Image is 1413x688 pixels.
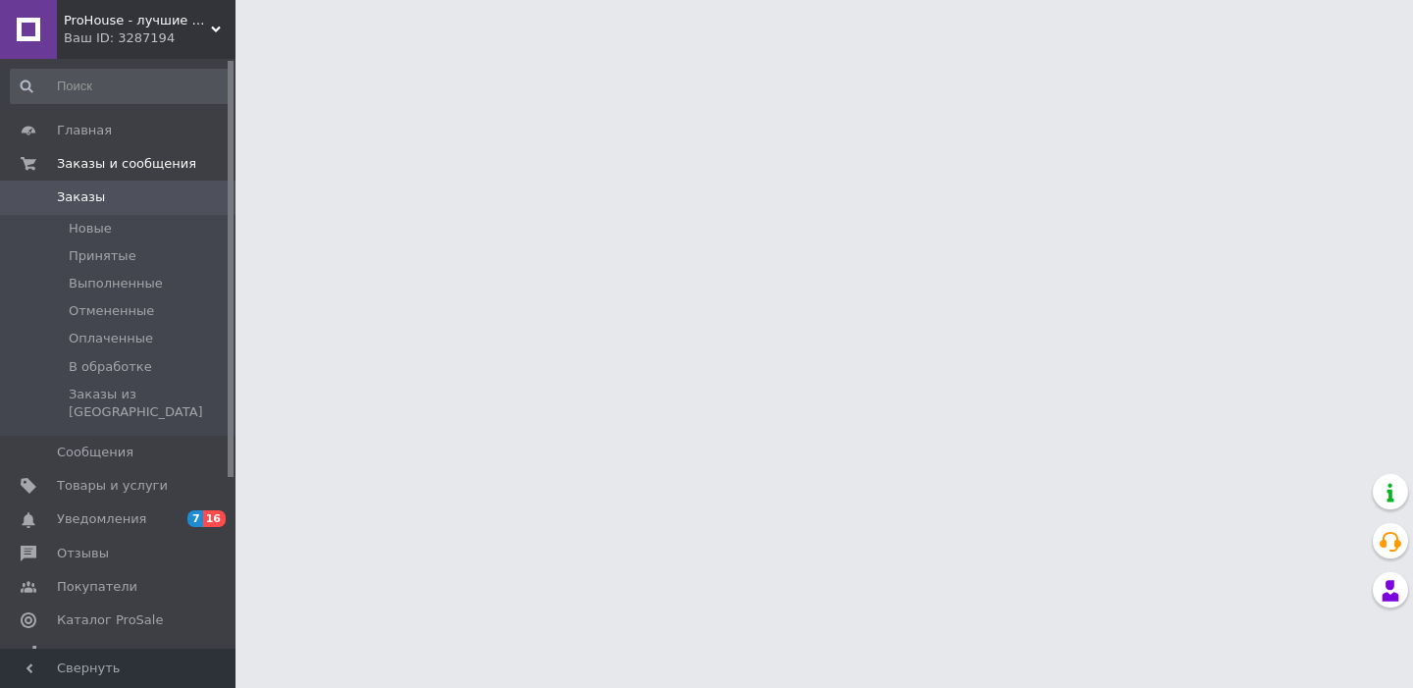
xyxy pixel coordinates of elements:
span: Отмененные [69,302,154,320]
div: Ваш ID: 3287194 [64,29,235,47]
span: Заказы [57,188,105,206]
span: Главная [57,122,112,139]
span: Заказы из [GEOGRAPHIC_DATA] [69,386,230,421]
span: Оплаченные [69,330,153,347]
span: Сообщения [57,444,133,461]
span: Покупатели [57,578,137,596]
span: Аналитика [57,645,130,662]
span: Выполненные [69,275,163,292]
span: В обработке [69,358,152,376]
span: Товары и услуги [57,477,168,495]
span: Принятые [69,247,136,265]
span: Заказы и сообщения [57,155,196,173]
span: 16 [203,510,226,527]
span: 7 [187,510,203,527]
input: Поиск [10,69,232,104]
span: Отзывы [57,545,109,562]
span: Уведомления [57,510,146,528]
span: ProHouse - лучшие решения для вашего дома [64,12,211,29]
span: Каталог ProSale [57,611,163,629]
span: Новые [69,220,112,238]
